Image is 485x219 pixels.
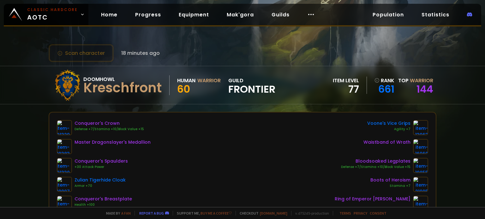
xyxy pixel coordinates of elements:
[102,211,131,216] span: Made by
[27,7,78,22] span: AOTC
[228,77,275,94] div: guild
[75,120,144,127] div: Conqueror's Crown
[413,139,428,154] img: item-16960
[201,211,232,216] a: Buy me a coffee
[370,177,410,183] div: Boots of Heroism
[370,211,386,216] a: Consent
[413,158,428,173] img: item-19855
[4,4,88,25] a: Classic HardcoreAOTC
[96,8,123,21] a: Home
[222,8,259,21] a: Mak'gora
[333,77,359,84] div: item level
[75,202,132,207] div: Health +100
[339,211,351,216] a: Terms
[57,120,72,135] img: item-21329
[75,183,126,188] div: Armor +70
[57,158,72,173] img: item-21330
[121,211,131,216] a: a fan
[130,8,166,21] a: Progress
[57,177,72,192] img: item-19907
[75,139,151,146] div: Master Dragonslayer's Medallion
[410,77,433,84] span: Warrior
[354,211,367,216] a: Privacy
[83,83,162,93] div: Kreschfront
[177,77,195,84] div: Human
[57,196,72,211] img: item-21331
[374,77,394,84] div: rank
[413,120,428,135] img: item-13963
[75,164,128,170] div: +30 Attack Power
[341,164,410,170] div: Defense +7/Stamina +10/Block Value +15
[363,139,410,146] div: Waistband of Wrath
[236,211,287,216] span: Checkout
[27,7,78,13] small: Classic Hardcore
[139,211,164,216] a: Report a bug
[75,158,128,164] div: Conqueror's Spaulders
[260,211,287,216] a: [DOMAIN_NAME]
[75,127,144,132] div: Defense +7/Stamina +10/Block Value +15
[335,196,410,202] div: Ring of Emperor [PERSON_NAME]
[49,44,114,62] button: Scan character
[413,196,428,211] img: item-21601
[367,120,410,127] div: Voone's Vice Grips
[121,49,160,57] span: 18 minutes ago
[266,8,295,21] a: Guilds
[173,211,232,216] span: Support me,
[374,84,394,94] a: 661
[197,77,221,84] div: Warrior
[416,8,454,21] a: Statistics
[333,84,359,94] div: 77
[75,177,126,183] div: Zulian Tigerhide Cloak
[83,75,162,83] div: Doomhowl
[416,82,433,96] a: 144
[291,211,329,216] span: v. d752d5 - production
[174,8,214,21] a: Equipment
[368,8,409,21] a: Population
[341,158,410,164] div: Bloodsoaked Legplates
[370,183,410,188] div: Stamina +7
[57,139,72,154] img: item-19383
[228,84,275,94] span: Frontier
[75,196,132,202] div: Conqueror's Breastplate
[413,177,428,192] img: item-21995
[177,82,190,96] span: 60
[398,77,433,84] div: Top
[367,127,410,132] div: Agility +7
